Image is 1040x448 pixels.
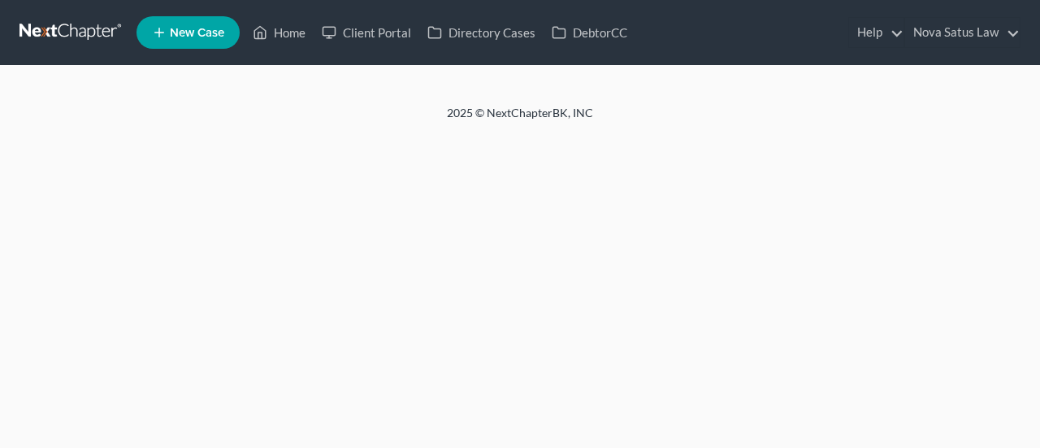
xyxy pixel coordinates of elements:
[905,18,1020,47] a: Nova Satus Law
[136,16,240,49] new-legal-case-button: New Case
[57,105,983,134] div: 2025 © NextChapterBK, INC
[419,18,544,47] a: Directory Cases
[245,18,314,47] a: Home
[314,18,419,47] a: Client Portal
[544,18,635,47] a: DebtorCC
[849,18,903,47] a: Help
